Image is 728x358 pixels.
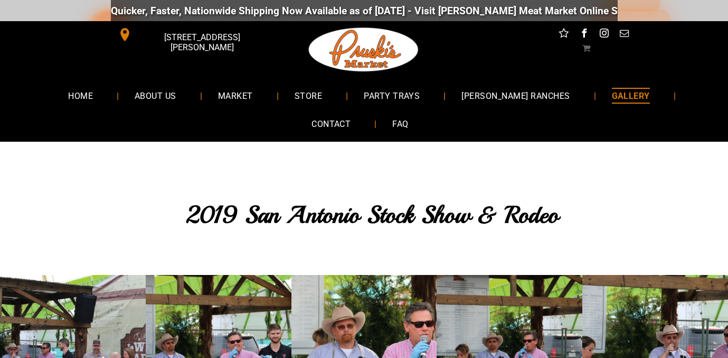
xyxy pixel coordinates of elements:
[111,26,272,43] a: [STREET_ADDRESS][PERSON_NAME]
[376,110,424,138] a: FAQ
[119,81,192,109] a: ABOUT US
[296,110,366,138] a: CONTACT
[52,81,109,109] a: HOME
[577,26,591,43] a: facebook
[348,81,436,109] a: PARTY TRAYS
[557,26,571,43] a: Social network
[186,200,559,230] span: 2019 San Antonio Stock Show & Rodeo
[446,81,585,109] a: [PERSON_NAME] RANCHES
[279,81,338,109] a: STORE
[307,21,421,78] img: Pruski-s+Market+HQ+Logo2-1920w.png
[134,27,270,58] span: [STREET_ADDRESS][PERSON_NAME]
[597,26,611,43] a: instagram
[202,81,269,109] a: MARKET
[617,26,631,43] a: email
[596,81,666,109] a: GALLERY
